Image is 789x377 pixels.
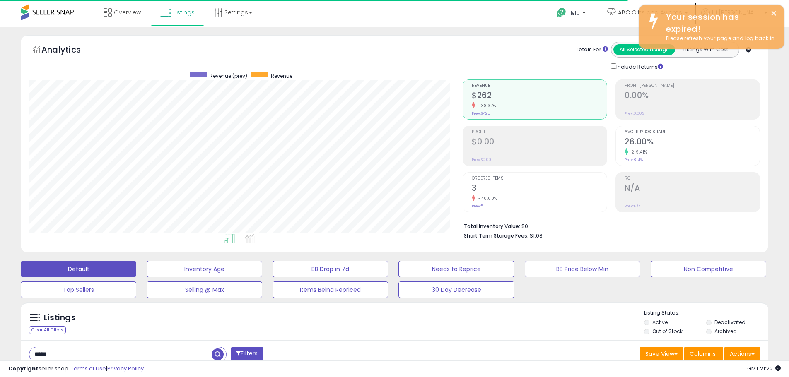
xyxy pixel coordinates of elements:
[660,11,778,35] div: Your session has expired!
[625,130,760,134] span: Avg. Buybox Share
[475,103,496,109] small: -38.37%
[625,91,760,102] h2: 0.00%
[44,312,76,324] h5: Listings
[530,232,543,240] span: $1.03
[464,232,528,239] b: Short Term Storage Fees:
[29,326,66,334] div: Clear All Filters
[640,347,683,361] button: Save View
[675,44,736,55] button: Listings With Cost
[472,183,607,195] h2: 3
[472,111,490,116] small: Prev: $425
[475,195,497,202] small: -40.00%
[71,365,106,372] a: Terms of Use
[556,7,567,18] i: Get Help
[652,328,683,335] label: Out of Stock
[625,84,760,88] span: Profit [PERSON_NAME]
[625,176,760,181] span: ROI
[273,281,388,298] button: Items Being Repriced
[525,261,640,277] button: BB Price Below Min
[472,157,491,162] small: Prev: $0.00
[550,1,594,27] a: Help
[271,72,292,79] span: Revenue
[618,8,682,17] span: ABC Gifts and Awards
[625,137,760,148] h2: 26.00%
[651,261,766,277] button: Non Competitive
[210,72,247,79] span: Revenue (prev)
[652,319,668,326] label: Active
[472,176,607,181] span: Ordered Items
[625,111,644,116] small: Prev: 0.00%
[8,365,39,372] strong: Copyright
[472,137,607,148] h2: $0.00
[613,44,675,55] button: All Selected Listings
[472,91,607,102] h2: $262
[569,10,580,17] span: Help
[472,130,607,134] span: Profit
[605,62,673,71] div: Include Returns
[625,204,641,209] small: Prev: N/A
[464,223,520,230] b: Total Inventory Value:
[147,261,262,277] button: Inventory Age
[398,281,514,298] button: 30 Day Decrease
[660,35,778,43] div: Please refresh your page and log back in
[21,261,136,277] button: Default
[724,347,760,361] button: Actions
[114,8,141,17] span: Overview
[41,44,97,58] h5: Analytics
[714,319,746,326] label: Deactivated
[107,365,144,372] a: Privacy Policy
[747,365,781,372] span: 2025-08-14 21:22 GMT
[21,281,136,298] button: Top Sellers
[472,84,607,88] span: Revenue
[576,46,608,54] div: Totals For
[770,8,777,19] button: ×
[464,221,754,231] li: $0
[472,204,483,209] small: Prev: 5
[644,309,768,317] p: Listing States:
[684,347,723,361] button: Columns
[625,157,643,162] small: Prev: 8.14%
[273,261,388,277] button: BB Drop in 7d
[628,149,647,155] small: 219.41%
[714,328,737,335] label: Archived
[625,183,760,195] h2: N/A
[231,347,263,361] button: Filters
[173,8,195,17] span: Listings
[398,261,514,277] button: Needs to Reprice
[147,281,262,298] button: Selling @ Max
[690,350,716,358] span: Columns
[8,365,144,373] div: seller snap | |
